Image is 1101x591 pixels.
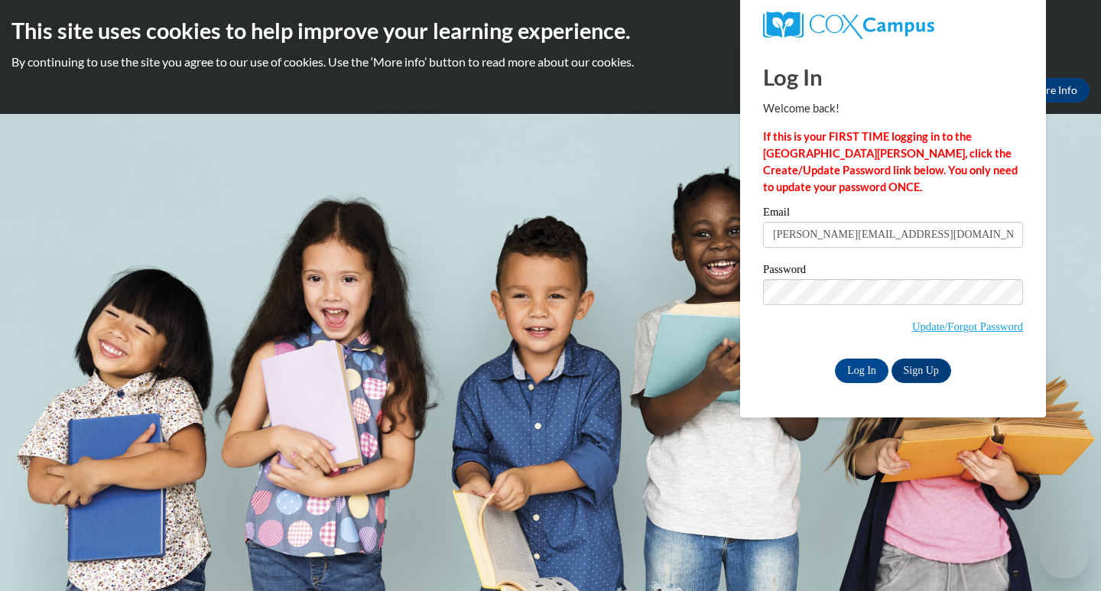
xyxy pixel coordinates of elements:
a: Sign Up [892,359,951,383]
a: More Info [1018,78,1090,102]
p: Welcome back! [763,100,1023,117]
a: COX Campus [763,11,1023,39]
img: COX Campus [763,11,934,39]
input: Log In [835,359,888,383]
a: Update/Forgot Password [912,320,1023,333]
p: By continuing to use the site you agree to our use of cookies. Use the ‘More info’ button to read... [11,54,1090,70]
label: Email [763,206,1023,222]
label: Password [763,264,1023,279]
h2: This site uses cookies to help improve your learning experience. [11,15,1090,46]
strong: If this is your FIRST TIME logging in to the [GEOGRAPHIC_DATA][PERSON_NAME], click the Create/Upd... [763,130,1018,193]
iframe: Button to launch messaging window [1040,530,1089,579]
h1: Log In [763,61,1023,93]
